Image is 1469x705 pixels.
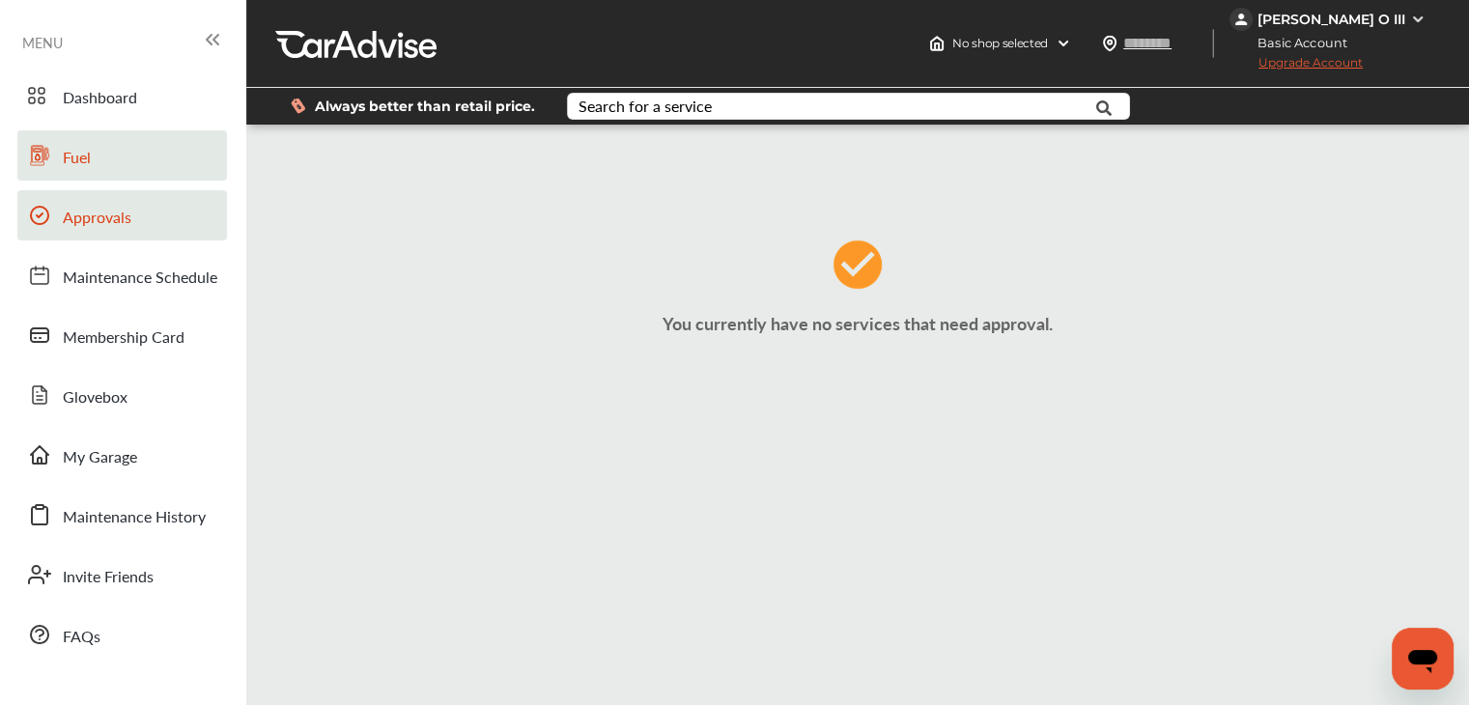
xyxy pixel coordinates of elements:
[63,505,206,530] span: Maintenance History
[63,445,137,470] span: My Garage
[17,190,227,240] a: Approvals
[63,266,217,291] span: Maintenance Schedule
[63,385,127,410] span: Glovebox
[17,310,227,360] a: Membership Card
[17,70,227,121] a: Dashboard
[929,36,945,51] img: header-home-logo.8d720a4f.svg
[1392,628,1454,690] iframe: Button to launch messaging window
[291,98,305,114] img: dollor_label_vector.a70140d1.svg
[1257,11,1405,28] div: [PERSON_NAME] O III
[63,146,91,171] span: Fuel
[17,250,227,300] a: Maintenance Schedule
[63,625,100,650] span: FAQs
[63,325,184,351] span: Membership Card
[1410,12,1426,27] img: WGsFRI8htEPBVLJbROoPRyZpYNWhNONpIPPETTm6eUC0GeLEiAAAAAElFTkSuQmCC
[63,86,137,111] span: Dashboard
[17,550,227,600] a: Invite Friends
[22,35,63,50] span: MENU
[1229,8,1253,31] img: jVpblrzwTbfkPYzPPzSLxeg0AAAAASUVORK5CYII=
[579,99,712,114] div: Search for a service
[1102,36,1117,51] img: location_vector.a44bc228.svg
[63,206,131,231] span: Approvals
[1212,29,1214,58] img: header-divider.bc55588e.svg
[1231,33,1362,53] span: Basic Account
[17,609,227,660] a: FAQs
[17,130,227,181] a: Fuel
[17,430,227,480] a: My Garage
[251,311,1464,335] p: You currently have no services that need approval.
[63,565,154,590] span: Invite Friends
[17,370,227,420] a: Glovebox
[17,490,227,540] a: Maintenance History
[952,36,1048,51] span: No shop selected
[1229,55,1363,79] span: Upgrade Account
[315,99,535,113] span: Always better than retail price.
[1056,36,1071,51] img: header-down-arrow.9dd2ce7d.svg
